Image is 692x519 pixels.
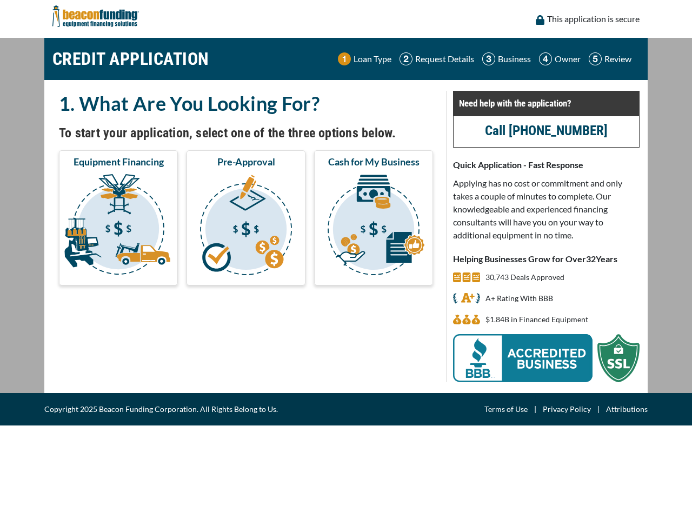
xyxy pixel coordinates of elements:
[415,52,474,65] p: Request Details
[586,254,596,264] span: 32
[74,155,164,168] span: Equipment Financing
[485,123,608,138] a: Call [PHONE_NUMBER]
[485,292,553,305] p: A+ Rating With BBB
[536,15,544,25] img: lock icon to convery security
[528,403,543,416] span: |
[217,155,275,168] span: Pre-Approval
[591,403,606,416] span: |
[338,52,351,65] img: Step 1
[459,97,634,110] p: Need help with the application?
[498,52,531,65] p: Business
[485,313,588,326] p: $1,840,512,955 in Financed Equipment
[453,334,640,382] img: BBB Acredited Business and SSL Protection
[59,150,178,285] button: Equipment Financing
[539,52,552,65] img: Step 4
[604,52,631,65] p: Review
[59,124,433,142] h4: To start your application, select one of the three options below.
[453,177,640,242] p: Applying has no cost or commitment and only takes a couple of minutes to complete. Our knowledgea...
[354,52,391,65] p: Loan Type
[485,271,564,284] p: 30,743 Deals Approved
[189,172,303,281] img: Pre-Approval
[328,155,420,168] span: Cash for My Business
[555,52,581,65] p: Owner
[44,403,278,416] span: Copyright 2025 Beacon Funding Corporation. All Rights Belong to Us.
[484,403,528,416] a: Terms of Use
[61,172,176,281] img: Equipment Financing
[482,52,495,65] img: Step 3
[589,52,602,65] img: Step 5
[314,150,433,285] button: Cash for My Business
[59,91,433,116] h2: 1. What Are You Looking For?
[52,43,209,75] h1: CREDIT APPLICATION
[543,403,591,416] a: Privacy Policy
[453,252,640,265] p: Helping Businesses Grow for Over Years
[400,52,412,65] img: Step 2
[453,158,640,171] p: Quick Application - Fast Response
[187,150,305,285] button: Pre-Approval
[606,403,648,416] a: Attributions
[547,12,640,25] p: This application is secure
[316,172,431,281] img: Cash for My Business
